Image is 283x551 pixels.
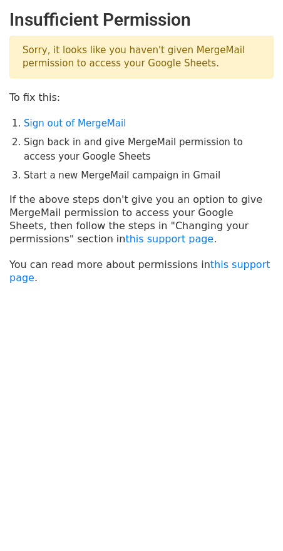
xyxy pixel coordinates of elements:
[9,36,274,78] p: Sorry, it looks like you haven't given MergeMail permission to access your Google Sheets.
[220,491,283,551] iframe: Chat Widget
[24,168,274,183] li: Start a new MergeMail campaign in Gmail
[9,9,274,31] h2: Insufficient Permission
[24,118,126,129] a: Sign out of MergeMail
[24,135,274,163] li: Sign back in and give MergeMail permission to access your Google Sheets
[9,259,270,284] a: this support page
[9,258,274,284] p: You can read more about permissions in .
[9,193,274,245] p: If the above steps don't give you an option to give MergeMail permission to access your Google Sh...
[9,91,274,104] p: To fix this:
[125,233,214,245] a: this support page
